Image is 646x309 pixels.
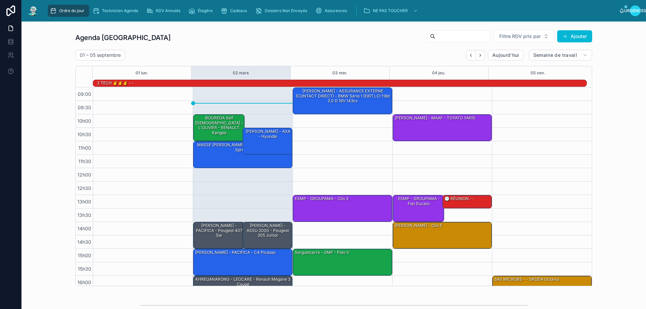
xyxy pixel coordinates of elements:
button: Bouton de sélection [494,30,554,43]
font: 13h30 [77,212,91,218]
font: [PERSON_NAME] - ASSURANCE EXTERNE (CONTACT DIRECT) - BMW Série 1 (E87) LCI 118d 2.0 d 16V 143cv [296,88,390,103]
font: 🕒 RÉUNION - - [444,196,475,201]
font: Technicien Agenda [102,8,138,13]
div: ESMP - GROUPAMA - fiat ducato [393,195,444,222]
div: [PERSON_NAME] - ASSURANCE EXTERNE (CONTACT DIRECT) - BMW Série 1 (E87) LCI 118d 2.0 d 16V 143cv [293,88,392,114]
div: [PERSON_NAME] - PACIFICA - c4 picasso [193,249,292,275]
font: 13h00 [77,199,91,204]
font: 15h00 [78,253,91,258]
a: Dossiers Non Envoyés [253,5,312,17]
font: ESMP - GROUPAMA - fiat ducato [398,196,440,206]
font: 2 TECH ✌️✌️✌️ - - [97,80,134,85]
div: contenu déroulant [44,3,619,18]
button: 03 mer. [332,66,348,80]
font: 09:00 [78,91,91,97]
font: SAS MICROBS - - SKODA Octavia [494,277,559,282]
font: Dossiers Non Envoyés [265,8,307,13]
img: Logo de l'application [27,5,39,16]
font: 01 – 05 septembre [80,52,121,58]
div: [PERSON_NAME] - AXA - hyundai [243,128,292,154]
font: Ordre du jour [59,8,84,13]
font: 16h00 [77,279,91,285]
font: [PERSON_NAME] - clio 5 [395,223,442,228]
button: Aujourd'hui [488,50,524,61]
font: 01 lun. [136,70,148,75]
font: NE PAS TOUCHER [373,8,408,13]
font: 10h00 [77,118,91,124]
font: Filtre RDV pris par [499,33,541,39]
button: 04 jeu. [432,66,445,80]
font: 12h00 [77,172,91,178]
button: Ajouter [557,30,592,42]
a: Étagère [186,5,217,17]
div: ESMP - GROUPAMA - Clio 3 [293,195,392,222]
font: Ajouter [571,33,587,39]
font: KHREUANARONG - LEOCARE - Renault Mégane 3 coupé [195,277,290,286]
font: [PERSON_NAME] - MAAF - TOYATO YARIS [395,115,475,120]
a: RDV Annulés [144,5,185,17]
a: Technicien Agenda [91,5,143,17]
font: 11h00 [78,145,91,151]
div: [PERSON_NAME] - clio 5 [393,222,492,248]
font: Agenda [GEOGRAPHIC_DATA] [75,34,171,42]
button: 05 ven. [531,66,545,80]
div: MASSE [PERSON_NAME] - ALLIANZ - Mercedes sprinter [193,142,292,168]
button: Suivant [476,50,485,61]
div: Sergueicarre - GMF - Polo V [293,249,392,275]
a: Assurances [313,5,352,17]
div: [PERSON_NAME] - MAAF - TOYATO YARIS [393,115,492,141]
font: Sergueicarre - GMF - Polo V [295,250,349,255]
button: 02 mars [233,66,249,80]
font: Aujourd'hui [492,52,519,58]
font: [PERSON_NAME] - PACIFICA - c4 picasso [195,250,276,255]
font: 14h30 [77,239,91,245]
font: 12h30 [77,185,91,191]
div: 2 TECH ✌️✌️✌️ - - [97,80,135,86]
font: 05 ven. [531,70,545,75]
div: KHREUANARONG - LEOCARE - Renault Mégane 3 coupé [193,276,292,302]
font: 04 jeu. [432,70,445,75]
font: ESMP - GROUPAMA - Clio 3 [295,196,348,201]
font: 02 mars [233,70,249,75]
font: [PERSON_NAME] - AXA - hyundai [246,129,290,139]
div: [PERSON_NAME] - ASSU 2000 - Peugeot 205 junior [243,222,292,248]
font: 15h30 [78,266,91,272]
font: Semaine de travail [533,52,577,58]
button: Dos [466,50,476,61]
font: Cadeaux [230,8,247,13]
div: [PERSON_NAME] - PACIFICA - Peugeot 407 sw [193,222,245,248]
font: [PERSON_NAME] - ASSU 2000 - Peugeot 205 junior [247,223,289,238]
font: MASSE [PERSON_NAME] - ALLIANZ - Mercedes sprinter [197,142,289,152]
font: RDV Annulés [156,8,180,13]
font: 09:30 [78,105,91,110]
font: [PERSON_NAME] - PACIFICA - Peugeot 407 sw [196,223,243,238]
font: Étagère [198,8,213,13]
a: NE PAS TOUCHER [361,5,421,17]
a: Ordre du jour [48,5,89,17]
a: Cadeaux [219,5,252,17]
div: 🕒 RÉUNION - - [443,195,492,208]
font: 11h30 [78,158,91,164]
font: Assurances [325,8,347,13]
button: Semaine de travail [529,50,592,61]
font: 14h00 [77,226,91,231]
button: 01 lun. [136,66,148,80]
font: 10h30 [77,131,91,137]
div: BOUREGA Seif [DEMOGRAPHIC_DATA] - L'OLIVIER - RENAULT Kangoo [193,115,245,141]
font: BOUREGA Seif [DEMOGRAPHIC_DATA] - L'OLIVIER - RENAULT Kangoo [195,115,243,135]
font: 03 mer. [332,70,348,75]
